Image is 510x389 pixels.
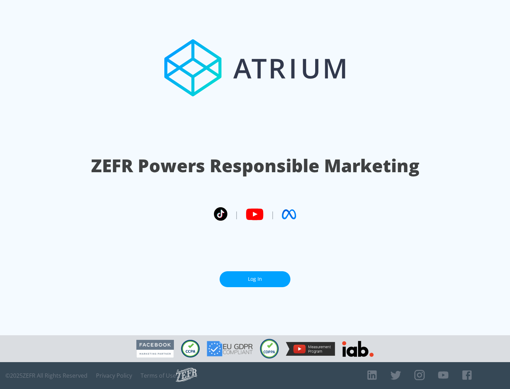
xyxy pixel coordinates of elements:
img: Facebook Marketing Partner [136,340,174,358]
img: COPPA Compliant [260,339,279,359]
a: Terms of Use [141,372,176,379]
img: GDPR Compliant [207,341,253,356]
a: Privacy Policy [96,372,132,379]
img: IAB [342,341,374,357]
span: | [234,209,239,220]
span: © 2025 ZEFR All Rights Reserved [5,372,87,379]
h1: ZEFR Powers Responsible Marketing [91,153,419,178]
a: Log In [220,271,290,287]
span: | [271,209,275,220]
img: YouTube Measurement Program [286,342,335,356]
img: CCPA Compliant [181,340,200,358]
